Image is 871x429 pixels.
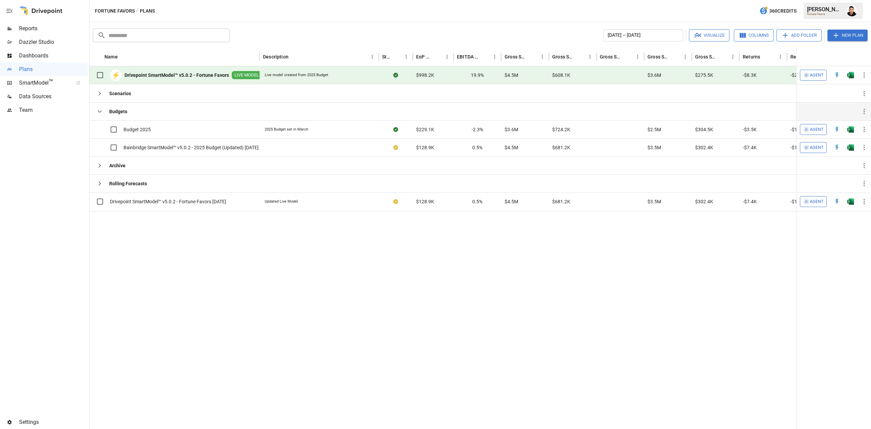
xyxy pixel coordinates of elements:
[392,52,401,62] button: Sort
[790,54,813,59] div: Returns: DTC Online
[847,198,854,205] div: Open in Excel
[847,198,854,205] img: g5qfjXmAAAAABJRU5ErkJggg==
[834,72,840,79] img: quick-edit-flash.b8aec18c.svg
[471,72,484,79] span: 19.9%
[743,144,757,151] span: -$7.4K
[552,54,575,59] div: Gross Sales: DTC Online
[472,126,483,133] span: -2.3%
[109,90,131,97] b: Scenarios
[263,54,289,59] div: Description
[124,126,151,133] span: Budget 2025
[827,30,868,41] button: New Plan
[505,144,518,151] span: $4.5M
[776,52,785,62] button: Returns column menu
[416,144,434,151] span: $128.9K
[416,54,432,59] div: EoP Cash
[743,126,757,133] span: -$3.5K
[695,126,713,133] span: $304.5K
[265,127,308,132] div: 2025 Budget set in March
[538,52,547,62] button: Gross Sales column menu
[834,72,840,79] div: Open in Quick Edit
[847,144,854,151] img: g5qfjXmAAAAABJRU5ErkJggg==
[790,126,804,133] span: -$1.9K
[689,29,729,41] button: Visualize
[109,108,127,115] b: Budgets
[393,198,398,205] div: Your plan has changes in Excel that are not reflected in the Drivepoint Data Warehouse, select "S...
[367,52,377,62] button: Description column menu
[810,71,824,79] span: Agent
[800,142,827,153] button: Agent
[603,29,683,41] button: [DATE] – [DATE]
[552,72,570,79] span: $608.1K
[416,198,434,205] span: $128.9K
[109,180,147,187] b: Rolling Forecasts
[847,126,854,133] div: Open in Excel
[790,198,804,205] span: -$1.6K
[800,196,827,207] button: Agent
[647,144,661,151] span: $3.5M
[433,52,442,62] button: Sort
[19,52,88,60] span: Dashboards
[743,72,757,79] span: -$8.3K
[416,72,434,79] span: $998.2K
[776,29,822,41] button: Add Folder
[800,70,827,81] button: Agent
[680,52,690,62] button: Gross Sales: Wholesale column menu
[110,198,226,205] span: Drivepoint SmartModel™ v5.0.2 - Fortune Favors [DATE]
[472,144,482,151] span: 0.5%
[49,78,53,86] span: ™
[505,198,518,205] span: $4.5M
[790,144,804,151] span: -$1.6K
[393,72,398,79] div: Sync complete
[633,52,642,62] button: Gross Sales: Marketplace column menu
[576,52,585,62] button: Sort
[289,52,299,62] button: Sort
[393,144,398,151] div: Your plan has changes in Excel that are not reflected in the Drivepoint Data Warehouse, select "S...
[19,65,88,73] span: Plans
[393,126,398,133] div: Sync complete
[807,13,842,16] div: Fortune Favors
[265,72,328,78] div: Live model created from 2025 Budget
[19,92,88,101] span: Data Sources
[480,52,490,62] button: Sort
[125,72,229,79] b: Drivepoint SmartModel™ v5.0.2 - Fortune Favors
[505,72,518,79] span: $4.5M
[442,52,452,62] button: EoP Cash column menu
[734,29,774,41] button: Columns
[695,54,718,59] div: Gross Sales: Retail
[834,198,840,205] div: Open in Quick Edit
[861,52,871,62] button: Sort
[769,7,796,15] span: 360 Credits
[695,72,713,79] span: $275.5K
[728,52,738,62] button: Gross Sales: Retail column menu
[457,54,480,59] div: EBITDA Margin
[265,199,298,204] div: Updated Live Model
[552,126,570,133] span: $724.2K
[95,7,135,15] button: Fortune Favors
[847,126,854,133] img: g5qfjXmAAAAABJRU5ErkJggg==
[647,54,670,59] div: Gross Sales: Wholesale
[743,198,757,205] span: -$7.4K
[761,52,770,62] button: Sort
[647,198,661,205] span: $3.5M
[552,144,570,151] span: $681.2K
[810,126,824,134] span: Agent
[847,5,857,16] img: Francisco Sanchez
[834,198,840,205] img: quick-edit-flash.b8aec18c.svg
[834,144,840,151] img: quick-edit-flash.b8aec18c.svg
[695,198,713,205] span: $302.4K
[401,52,411,62] button: Status column menu
[104,54,118,59] div: Name
[810,198,824,206] span: Agent
[19,106,88,114] span: Team
[800,124,827,135] button: Agent
[136,7,138,15] div: /
[528,52,538,62] button: Sort
[810,144,824,152] span: Agent
[847,144,854,151] div: Open in Excel
[490,52,499,62] button: EBITDA Margin column menu
[472,198,482,205] span: 0.5%
[552,198,570,205] span: $681.2K
[19,79,69,87] span: SmartModel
